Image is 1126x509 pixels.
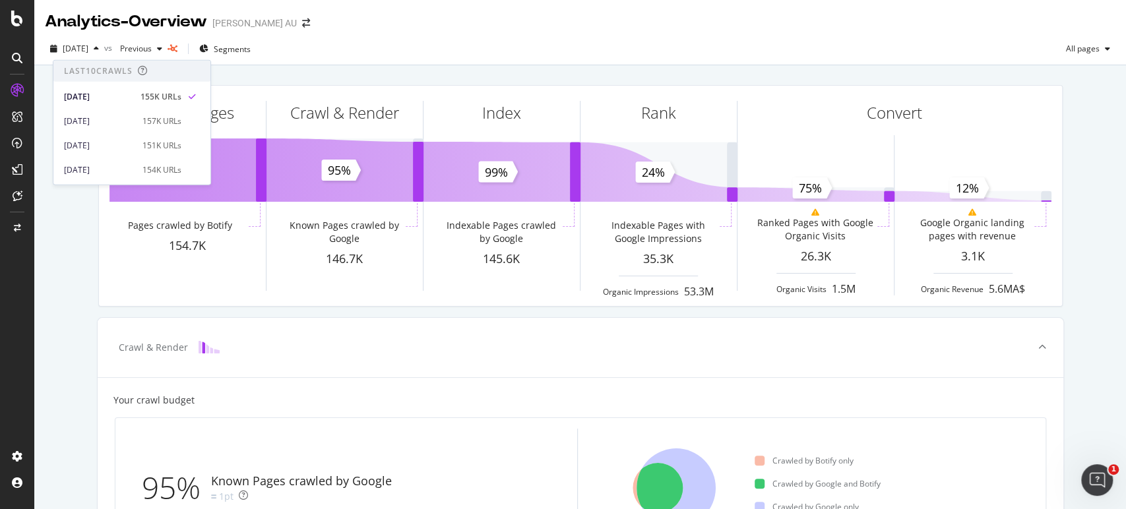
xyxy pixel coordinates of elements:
[482,102,521,124] div: Index
[442,219,560,245] div: Indexable Pages crawled by Google
[285,219,403,245] div: Known Pages crawled by Google
[141,90,181,102] div: 155K URLs
[290,102,399,124] div: Crawl & Render
[1108,464,1119,475] span: 1
[199,341,220,353] img: block-icon
[580,251,737,268] div: 35.3K
[64,65,133,76] div: Last 10 Crawls
[755,478,881,489] div: Crawled by Google and Botify
[1061,43,1100,54] span: All pages
[109,237,266,254] div: 154.7K
[104,42,115,53] span: vs
[302,18,310,28] div: arrow-right-arrow-left
[423,251,580,268] div: 145.6K
[115,43,152,54] span: Previous
[45,38,104,59] button: [DATE]
[45,11,207,33] div: Analytics - Overview
[211,494,216,498] img: Equal
[64,139,135,151] div: [DATE]
[603,286,679,297] div: Organic Impressions
[599,219,717,245] div: Indexable Pages with Google Impressions
[64,115,135,127] div: [DATE]
[211,473,392,490] div: Known Pages crawled by Google
[64,164,135,175] div: [DATE]
[142,164,181,175] div: 154K URLs
[64,90,133,102] div: [DATE]
[119,341,188,354] div: Crawl & Render
[214,44,251,55] span: Segments
[142,115,181,127] div: 157K URLs
[1061,38,1115,59] button: All pages
[755,455,854,466] div: Crawled by Botify only
[142,139,181,151] div: 151K URLs
[684,284,714,299] div: 53.3M
[219,490,234,503] div: 1pt
[63,43,88,54] span: 2025 Oct. 12th
[1081,464,1113,496] iframe: Intercom live chat
[115,38,168,59] button: Previous
[266,251,423,268] div: 146.7K
[194,38,256,59] button: Segments
[641,102,676,124] div: Rank
[113,394,195,407] div: Your crawl budget
[128,219,232,232] div: Pages crawled by Botify
[212,16,297,30] div: [PERSON_NAME] AU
